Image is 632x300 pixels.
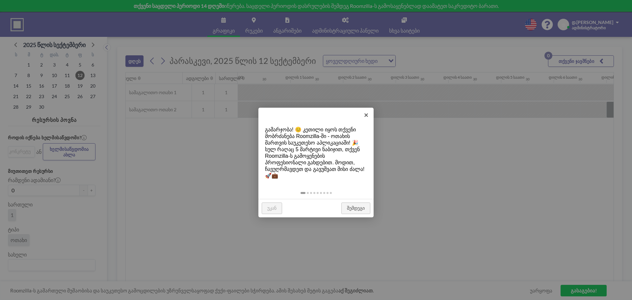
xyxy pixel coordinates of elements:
font: გამარჯობა! 😊 კეთილი იყოს თქვენი მობრძანება Roomzilla-ში - ოთახის მართვის საუკეთესო აპლიკაციაში! 🎉... [265,127,364,178]
a: უკან [262,203,282,214]
font: უკან [267,205,276,211]
font: × [364,111,368,119]
font: შემდეგი [347,205,365,211]
a: × [359,108,374,123]
a: შემდეგი [341,203,370,214]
